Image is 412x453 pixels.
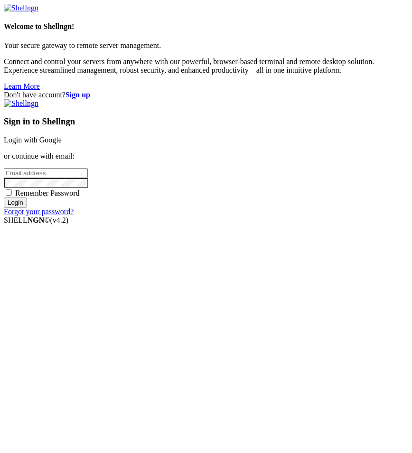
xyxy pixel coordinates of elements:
input: Email address [4,168,88,178]
img: Shellngn [4,4,38,12]
h3: Sign in to Shellngn [4,116,408,127]
input: Login [4,198,27,208]
p: Your secure gateway to remote server management. [4,41,408,50]
b: NGN [28,216,45,224]
h4: Welcome to Shellngn! [4,22,408,31]
img: Shellngn [4,99,38,108]
a: Forgot your password? [4,208,74,216]
span: 4.2.0 [50,216,69,224]
a: Learn More [4,82,40,90]
p: or continue with email: [4,152,408,160]
span: SHELL © [4,216,68,224]
a: Login with Google [4,136,62,144]
span: Remember Password [15,189,80,197]
a: Sign up [66,91,90,99]
p: Connect and control your servers from anywhere with our powerful, browser-based terminal and remo... [4,57,408,75]
input: Remember Password [6,189,12,196]
div: Don't have account? [4,91,408,99]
